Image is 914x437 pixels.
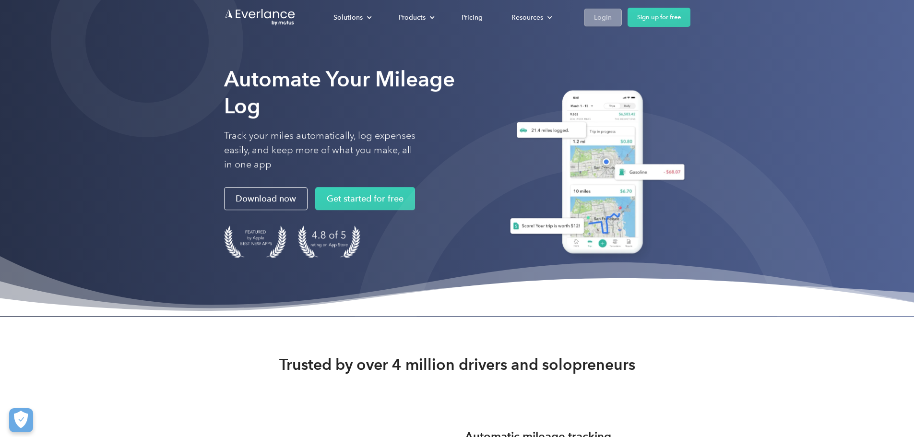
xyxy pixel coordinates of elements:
[511,12,543,24] div: Resources
[499,83,690,265] img: Everlance, mileage tracker app, expense tracking app
[224,8,296,26] a: Go to homepage
[452,9,492,26] a: Pricing
[628,8,690,27] a: Sign up for free
[594,12,612,24] div: Login
[462,12,483,24] div: Pricing
[279,355,635,374] strong: Trusted by over 4 million drivers and solopreneurs
[389,9,442,26] div: Products
[9,408,33,432] button: Cookies Settings
[324,9,380,26] div: Solutions
[298,225,360,258] img: 4.9 out of 5 stars on the app store
[224,129,416,172] p: Track your miles automatically, log expenses easily, and keep more of what you make, all in one app
[224,187,308,210] a: Download now
[502,9,560,26] div: Resources
[584,9,622,26] a: Login
[224,225,286,258] img: Badge for Featured by Apple Best New Apps
[399,12,426,24] div: Products
[224,66,455,118] strong: Automate Your Mileage Log
[315,187,415,210] a: Get started for free
[333,12,363,24] div: Solutions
